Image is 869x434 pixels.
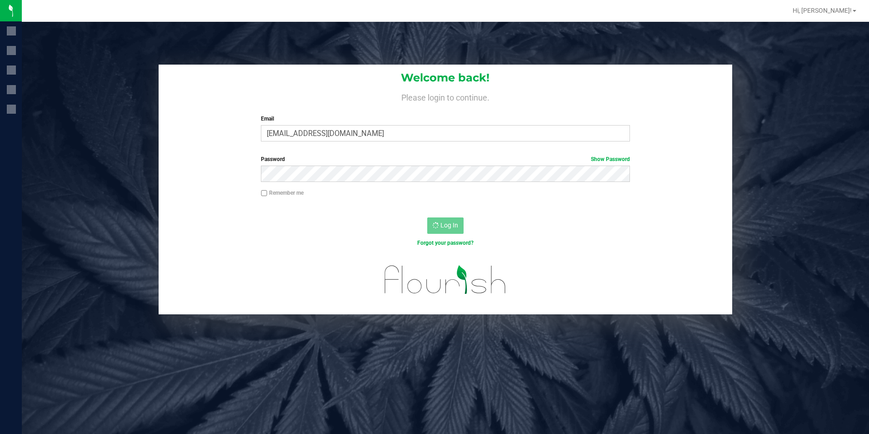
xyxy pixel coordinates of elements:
[417,240,474,246] a: Forgot your password?
[793,7,852,14] span: Hi, [PERSON_NAME]!
[440,222,458,229] span: Log In
[261,115,630,123] label: Email
[159,72,733,84] h1: Welcome back!
[261,190,267,197] input: Remember me
[261,189,304,197] label: Remember me
[261,156,285,162] span: Password
[427,217,464,234] button: Log In
[159,91,733,102] h4: Please login to continue.
[374,257,517,303] img: flourish_logo.svg
[591,156,630,162] a: Show Password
